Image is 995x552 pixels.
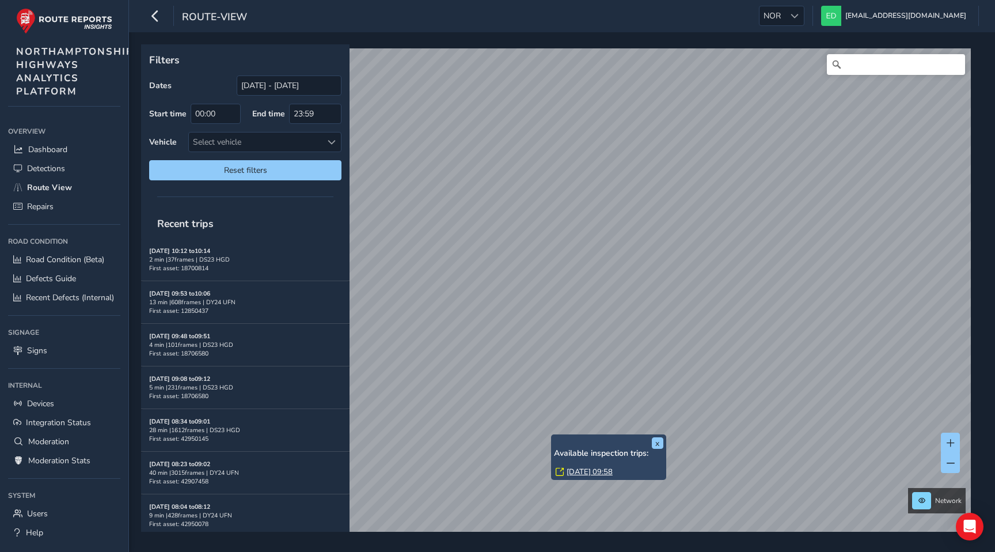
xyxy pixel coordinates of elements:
span: First asset: 42950145 [149,434,208,443]
div: Open Intercom Messenger [956,513,983,540]
input: Search [827,54,965,75]
span: Road Condition (Beta) [26,254,104,265]
a: Recent Defects (Internal) [8,288,120,307]
strong: [DATE] 09:48 to 09:51 [149,332,210,341]
div: System [8,487,120,504]
label: Start time [149,108,187,119]
div: Overview [8,123,120,140]
div: Internal [8,377,120,394]
a: Defects Guide [8,269,120,288]
span: route-view [182,10,247,26]
span: Integration Status [26,417,91,428]
a: Repairs [8,197,120,216]
label: Vehicle [149,137,177,148]
span: Moderation [28,436,69,447]
span: Route View [27,182,72,193]
span: Devices [27,398,54,409]
strong: [DATE] 09:53 to 10:06 [149,289,210,298]
h6: Available inspection trips: [554,449,663,459]
a: Users [8,504,120,523]
span: First asset: 42907458 [149,477,208,486]
strong: [DATE] 08:04 to 08:12 [149,502,210,511]
div: 9 min | 428 frames | DY24 UFN [149,511,341,520]
strong: [DATE] 08:23 to 09:02 [149,460,210,468]
strong: [DATE] 10:12 to 10:14 [149,247,210,255]
span: First asset: 18706580 [149,392,208,400]
span: NORTHAMPTONSHIRE HIGHWAYS ANALYTICS PLATFORM [16,45,141,98]
span: Moderation Stats [28,455,90,466]
strong: [DATE] 09:08 to 09:12 [149,375,210,383]
div: 13 min | 608 frames | DY24 UFN [149,298,341,307]
span: Detections [27,163,65,174]
div: Signage [8,324,120,341]
div: 4 min | 101 frames | DS23 HGD [149,341,341,349]
a: Devices [8,394,120,413]
span: Defects Guide [26,273,76,284]
a: Route View [8,178,120,197]
a: [DATE] 09:58 [567,467,613,477]
span: Signs [27,345,47,356]
a: Dashboard [8,140,120,159]
span: [EMAIL_ADDRESS][DOMAIN_NAME] [845,6,966,26]
img: diamond-layout [821,6,841,26]
div: 2 min | 37 frames | DS23 HGD [149,255,341,264]
span: NOR [759,6,785,25]
button: [EMAIL_ADDRESS][DOMAIN_NAME] [821,6,970,26]
span: Reset filters [158,165,333,176]
a: Signs [8,341,120,360]
a: Integration Status [8,413,120,432]
p: Filters [149,52,341,67]
div: 40 min | 3015 frames | DY24 UFN [149,468,341,477]
span: Help [26,527,43,538]
span: First asset: 18700814 [149,264,208,273]
button: Reset filters [149,160,341,180]
span: Dashboard [28,144,67,155]
div: 28 min | 1612 frames | DS23 HGD [149,426,341,434]
span: Recent trips [149,209,222,239]
div: Select vehicle [189,133,322,152]
a: Detections [8,159,120,178]
a: Road Condition (Beta) [8,250,120,269]
span: Network [935,496,962,505]
span: Repairs [27,201,54,212]
button: x [652,437,663,449]
img: rr logo [16,8,112,34]
canvas: Map [145,48,971,545]
span: First asset: 12850437 [149,307,208,315]
div: Road Condition [8,233,120,250]
span: Recent Defects (Internal) [26,292,114,303]
div: 5 min | 231 frames | DS23 HGD [149,383,341,392]
a: Moderation [8,432,120,451]
strong: [DATE] 08:34 to 09:01 [149,417,210,426]
a: Help [8,523,120,542]
label: Dates [149,80,172,91]
span: Users [27,508,48,519]
span: First asset: 18706580 [149,349,208,358]
span: First asset: 42950078 [149,520,208,528]
label: End time [252,108,285,119]
a: Moderation Stats [8,451,120,470]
